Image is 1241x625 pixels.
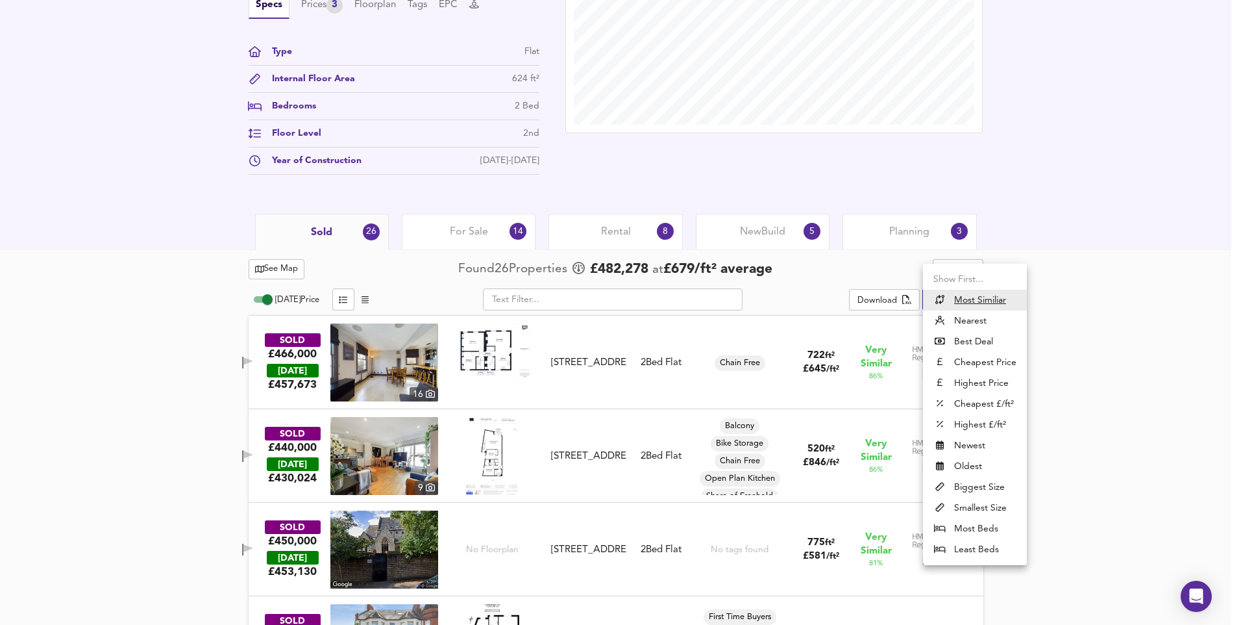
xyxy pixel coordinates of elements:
div: Open Intercom Messenger [1181,581,1212,612]
li: Smallest Size [923,498,1027,518]
li: Least Beds [923,539,1027,560]
li: Biggest Size [923,477,1027,498]
li: Most Beds [923,518,1027,539]
li: Highest Price [923,373,1027,394]
li: Cheapest Price [923,352,1027,373]
li: Newest [923,435,1027,456]
li: Nearest [923,311,1027,331]
u: Most Similiar [954,294,1006,307]
li: Highest £/ft² [923,415,1027,435]
li: Oldest [923,456,1027,477]
li: Cheapest £/ft² [923,394,1027,415]
li: Best Deal [923,331,1027,352]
